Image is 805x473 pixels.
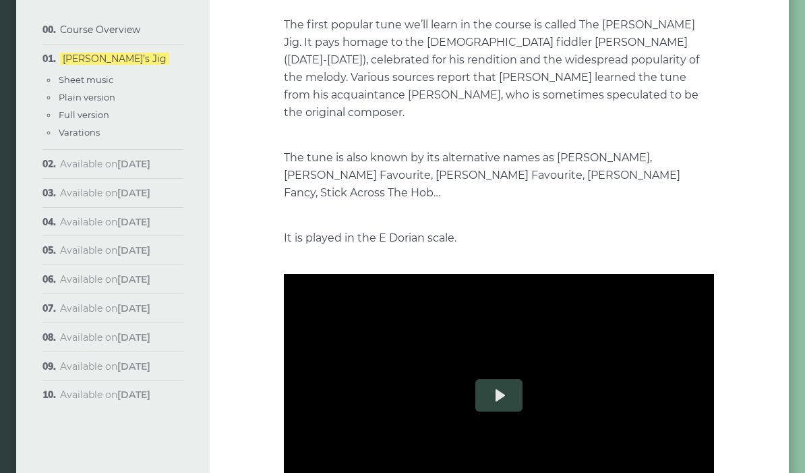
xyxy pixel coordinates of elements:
a: Course Overview [60,24,140,36]
span: Available on [60,273,150,285]
strong: [DATE] [117,331,150,343]
strong: [DATE] [117,302,150,314]
a: Plain version [59,92,115,103]
a: Varations [59,127,100,138]
span: Available on [60,389,150,401]
p: The tune is also known by its alternative names as [PERSON_NAME], [PERSON_NAME] Favourite, [PERSO... [284,149,714,202]
a: [PERSON_NAME]’s Jig [60,53,169,65]
span: Available on [60,302,150,314]
a: Sheet music [59,74,113,85]
strong: [DATE] [117,389,150,401]
span: Available on [60,216,150,228]
p: The first popular tune we’ll learn in the course is called The [PERSON_NAME] Jig. It pays homage ... [284,16,714,121]
a: Full version [59,109,109,120]
span: Available on [60,331,150,343]
span: Available on [60,360,150,372]
strong: [DATE] [117,273,150,285]
span: Available on [60,244,150,256]
p: It is played in the E Dorian scale. [284,229,714,247]
strong: [DATE] [117,244,150,256]
strong: [DATE] [117,187,150,199]
strong: [DATE] [117,216,150,228]
span: Available on [60,187,150,199]
strong: [DATE] [117,158,150,170]
span: Available on [60,158,150,170]
strong: [DATE] [117,360,150,372]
